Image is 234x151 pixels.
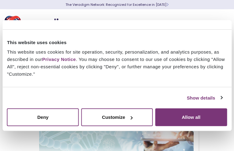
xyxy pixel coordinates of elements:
div: This website uses cookies for site operation, security, personalization, and analytics purposes, ... [7,48,227,78]
a: Show details [187,94,222,101]
div: This website uses cookies [7,39,227,46]
span: Learn More [166,2,169,7]
button: Deny [7,108,79,126]
a: Privacy Notice [42,57,76,62]
button: Allow all [155,108,227,126]
button: Customize [81,108,153,126]
a: The Veradigm Network: Recognized for Excellence in [DATE]Learn More [65,2,169,7]
img: Veradigm logo [5,14,78,34]
button: Toggle Navigation Menu [216,16,225,32]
